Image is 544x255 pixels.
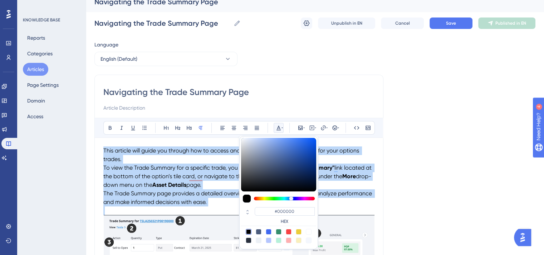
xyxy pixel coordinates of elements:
span: Save [446,20,456,26]
button: Access [23,110,48,123]
input: Article Name [94,18,231,28]
button: Articles [23,63,48,76]
button: Categories [23,47,57,60]
button: Save [430,17,472,29]
label: HEX [255,219,315,224]
span: Language [94,40,118,49]
div: KNOWLEDGE BASE [23,17,60,23]
span: English (Default) [101,55,137,63]
span: Need Help? [17,2,45,10]
iframe: UserGuiding AI Assistant Launcher [514,227,535,248]
input: Article Title [103,86,374,98]
button: Domain [23,94,49,107]
button: Published in EN [478,17,535,29]
button: Reports [23,31,49,44]
button: Page Settings [23,79,63,91]
span: The Trade Summary page provides a detailed overview of your trade, helping you analyze performanc... [103,190,373,205]
button: Cancel [381,17,424,29]
strong: More [342,173,356,180]
span: Published in EN [495,20,526,26]
input: Article Description [103,104,374,112]
button: English (Default) [94,52,237,66]
div: 4 [50,4,52,9]
span: Cancel [395,20,410,26]
span: page. [186,181,201,188]
span: Unpublish in EN [331,20,362,26]
span: To view the Trade Summary for a specific trade, you can either click the [103,164,288,171]
span: This article will guide you through how to access and use the [103,147,261,154]
button: Unpublish in EN [318,17,375,29]
strong: Asset Details [152,181,186,188]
